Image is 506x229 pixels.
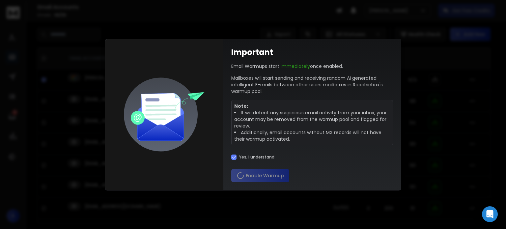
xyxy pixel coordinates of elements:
h1: Important [231,47,273,58]
label: Yes, I understand [239,155,274,160]
li: Additionally, email accounts without MX records will not have their warmup activated. [234,129,390,142]
p: Note: [234,103,390,109]
span: Immediately [281,63,310,70]
p: Mailboxes will start sending and receiving random AI generated intelligent E-mails between other ... [231,75,393,95]
p: Email Warmups start once enabled. [231,63,343,70]
li: If we detect any suspicious email activity from your inbox, your account may be removed from the ... [234,109,390,129]
div: Open Intercom Messenger [482,206,498,222]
